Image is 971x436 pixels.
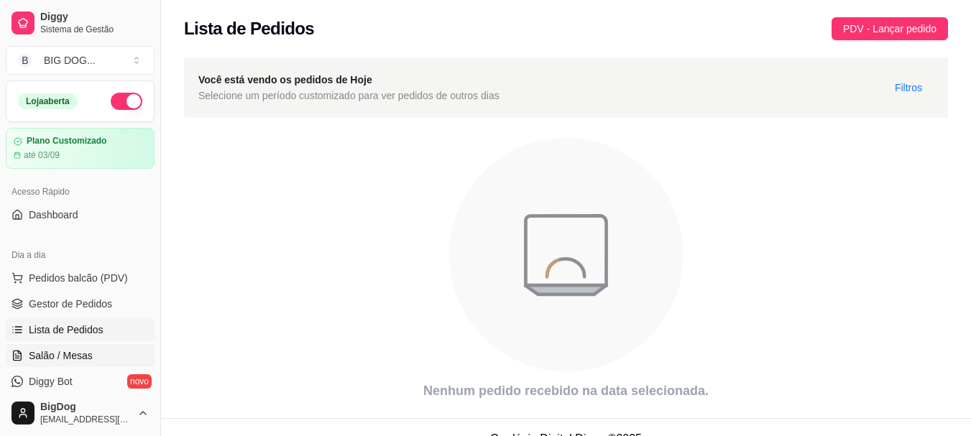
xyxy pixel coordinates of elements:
button: Select a team [6,46,155,75]
strong: Você está vendo os pedidos de Hoje [198,74,372,85]
span: Lista de Pedidos [29,323,103,337]
button: PDV - Lançar pedido [832,17,948,40]
a: Lista de Pedidos [6,318,155,341]
span: Salão / Mesas [29,348,93,363]
span: B [18,53,32,68]
button: Alterar Status [111,93,142,110]
span: BigDog [40,401,132,414]
span: Sistema de Gestão [40,24,149,35]
button: Filtros [883,76,934,99]
div: Loja aberta [18,93,78,109]
span: [EMAIL_ADDRESS][DOMAIN_NAME] [40,414,132,425]
a: DiggySistema de Gestão [6,6,155,40]
button: BigDog[EMAIL_ADDRESS][DOMAIN_NAME] [6,396,155,430]
div: animation [184,129,948,381]
article: Nenhum pedido recebido na data selecionada. [184,381,948,401]
span: Filtros [895,80,922,96]
a: Plano Customizadoaté 03/09 [6,128,155,169]
span: Gestor de Pedidos [29,297,112,311]
span: Dashboard [29,208,78,222]
article: Plano Customizado [27,136,106,147]
a: Diggy Botnovo [6,370,155,393]
article: até 03/09 [24,149,60,161]
a: Dashboard [6,203,155,226]
span: Diggy Bot [29,374,73,389]
span: PDV - Lançar pedido [843,21,937,37]
div: BIG DOG ... [44,53,96,68]
div: Acesso Rápido [6,180,155,203]
button: Pedidos balcão (PDV) [6,266,155,289]
h2: Lista de Pedidos [184,17,314,40]
span: Selecione um período customizado para ver pedidos de outros dias [198,88,500,103]
span: Diggy [40,11,149,24]
div: Dia a dia [6,243,155,266]
a: Salão / Mesas [6,344,155,367]
a: Gestor de Pedidos [6,292,155,315]
span: Pedidos balcão (PDV) [29,271,128,285]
